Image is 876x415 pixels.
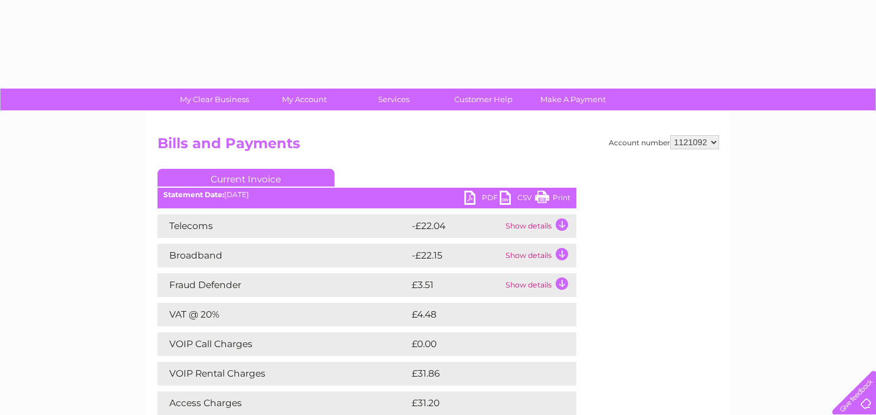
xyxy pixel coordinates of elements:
a: Customer Help [435,89,532,110]
a: Current Invoice [158,169,334,187]
td: Show details [503,244,576,267]
div: Account number [609,135,719,149]
a: My Account [255,89,353,110]
b: Statement Date: [163,190,224,199]
a: Print [535,191,570,208]
td: Broadband [158,244,409,267]
h2: Bills and Payments [158,135,719,158]
td: Access Charges [158,391,409,415]
a: Make A Payment [524,89,622,110]
td: VAT @ 20% [158,303,409,326]
td: £4.48 [409,303,549,326]
td: Show details [503,273,576,297]
td: Telecoms [158,214,409,238]
td: £3.51 [409,273,503,297]
a: Services [345,89,442,110]
a: PDF [464,191,500,208]
td: Fraud Defender [158,273,409,297]
td: £31.86 [409,362,552,385]
td: VOIP Rental Charges [158,362,409,385]
td: Show details [503,214,576,238]
td: VOIP Call Charges [158,332,409,356]
a: CSV [500,191,535,208]
div: [DATE] [158,191,576,199]
td: -£22.04 [409,214,503,238]
td: -£22.15 [409,244,503,267]
a: My Clear Business [166,89,263,110]
td: £0.00 [409,332,549,356]
td: £31.20 [409,391,552,415]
